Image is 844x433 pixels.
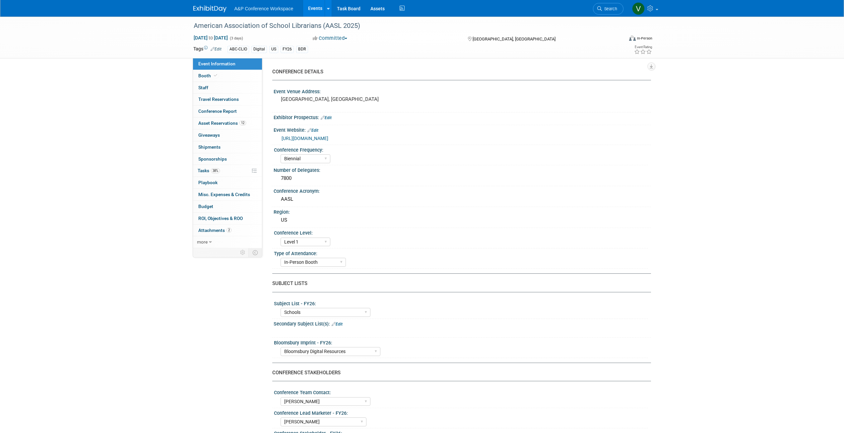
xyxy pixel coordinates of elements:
[191,20,614,32] div: American Association of School Librarians (AASL 2025)
[193,165,262,177] a: Tasks38%
[193,141,262,153] a: Shipments
[193,58,262,70] a: Event Information
[234,6,293,11] span: A&P Conference Workspace
[198,204,213,209] span: Budget
[274,125,651,134] div: Event Website:
[274,228,648,236] div: Conference Level:
[272,280,646,287] div: SUBJECT LISTS
[274,165,651,174] div: Number of Delegates:
[274,249,648,257] div: Type of Attendance:
[229,36,243,40] span: (3 days)
[198,144,221,150] span: Shipments
[332,322,343,326] a: Edit
[211,168,220,173] span: 38%
[198,108,237,114] span: Conference Report
[193,106,262,117] a: Conference Report
[274,338,648,346] div: Bloomsbury Imprint - FY26:
[274,112,651,121] div: Exhibitor Prospectus:
[208,35,214,40] span: to
[198,168,220,173] span: Tasks
[632,2,645,15] img: Veronica Dove
[269,46,278,53] div: US
[214,74,217,77] i: Booth reservation complete
[198,132,220,138] span: Giveaways
[272,369,646,376] div: CONFERENCE STAKEHOLDERS
[251,46,267,53] div: Digital
[198,180,218,185] span: Playbook
[193,201,262,212] a: Budget
[282,136,328,141] a: [URL][DOMAIN_NAME]
[193,153,262,165] a: Sponsorships
[193,70,262,82] a: Booth
[198,61,235,66] span: Event Information
[279,194,646,204] div: AASL
[193,225,262,236] a: Attachments2
[274,207,651,215] div: Region:
[281,46,294,53] div: FY26
[193,213,262,224] a: ROI, Objectives & ROO
[193,129,262,141] a: Giveaways
[274,388,648,396] div: Conference Team Contact:
[198,97,239,102] span: Travel Reservations
[193,82,262,94] a: Staff
[227,46,249,53] div: ABC-CLIO
[593,3,623,15] a: Search
[198,85,208,90] span: Staff
[584,35,653,44] div: Event Format
[193,189,262,200] a: Misc. Expenses & Credits
[602,6,617,11] span: Search
[279,215,646,225] div: US
[279,173,646,183] div: 7800
[239,120,246,125] span: 12
[637,36,652,41] div: In-Person
[211,47,222,51] a: Edit
[272,68,646,75] div: CONFERENCE DETAILS
[473,36,555,41] span: [GEOGRAPHIC_DATA], [GEOGRAPHIC_DATA]
[310,35,350,42] button: Committed
[227,228,231,233] span: 2
[248,248,262,257] td: Toggle Event Tabs
[274,145,648,153] div: Conference Frequency:
[198,228,231,233] span: Attachments
[193,45,222,53] td: Tags
[193,94,262,105] a: Travel Reservations
[274,87,651,95] div: Event Venue Address:
[237,248,249,257] td: Personalize Event Tab Strip
[198,156,227,162] span: Sponsorships
[274,319,651,327] div: Secondary Subject List(s):
[296,46,308,53] div: BDR
[198,192,250,197] span: Misc. Expenses & Credits
[198,73,219,78] span: Booth
[193,6,227,12] img: ExhibitDay
[629,36,636,41] img: Format-Inperson.png
[198,120,246,126] span: Asset Reservations
[193,117,262,129] a: Asset Reservations12
[198,216,243,221] span: ROI, Objectives & ROO
[307,128,318,133] a: Edit
[274,186,651,194] div: Conference Acronym:
[193,177,262,188] a: Playbook
[274,408,648,416] div: Conference Lead Marketer - FY26:
[274,299,648,307] div: Subject List - FY26:
[281,96,423,102] pre: [GEOGRAPHIC_DATA], [GEOGRAPHIC_DATA]
[193,35,228,41] span: [DATE] [DATE]
[193,236,262,248] a: more
[197,239,208,245] span: more
[321,115,332,120] a: Edit
[634,45,652,49] div: Event Rating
